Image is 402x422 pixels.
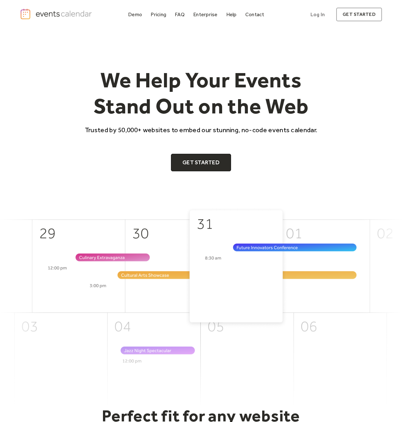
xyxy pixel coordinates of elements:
[172,10,187,19] a: FAQ
[245,13,264,16] div: Contact
[171,154,231,172] a: Get Started
[151,13,166,16] div: Pricing
[336,8,382,21] a: get started
[191,10,220,19] a: Enterprise
[304,8,331,21] a: Log In
[79,67,323,119] h1: We Help Your Events Stand Out on the Web
[193,13,217,16] div: Enterprise
[148,10,169,19] a: Pricing
[226,13,237,16] div: Help
[126,10,145,19] a: Demo
[175,13,185,16] div: FAQ
[243,10,267,19] a: Contact
[79,125,323,134] p: Trusted by 50,000+ websites to embed our stunning, no-code events calendar.
[224,10,239,19] a: Help
[128,13,142,16] div: Demo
